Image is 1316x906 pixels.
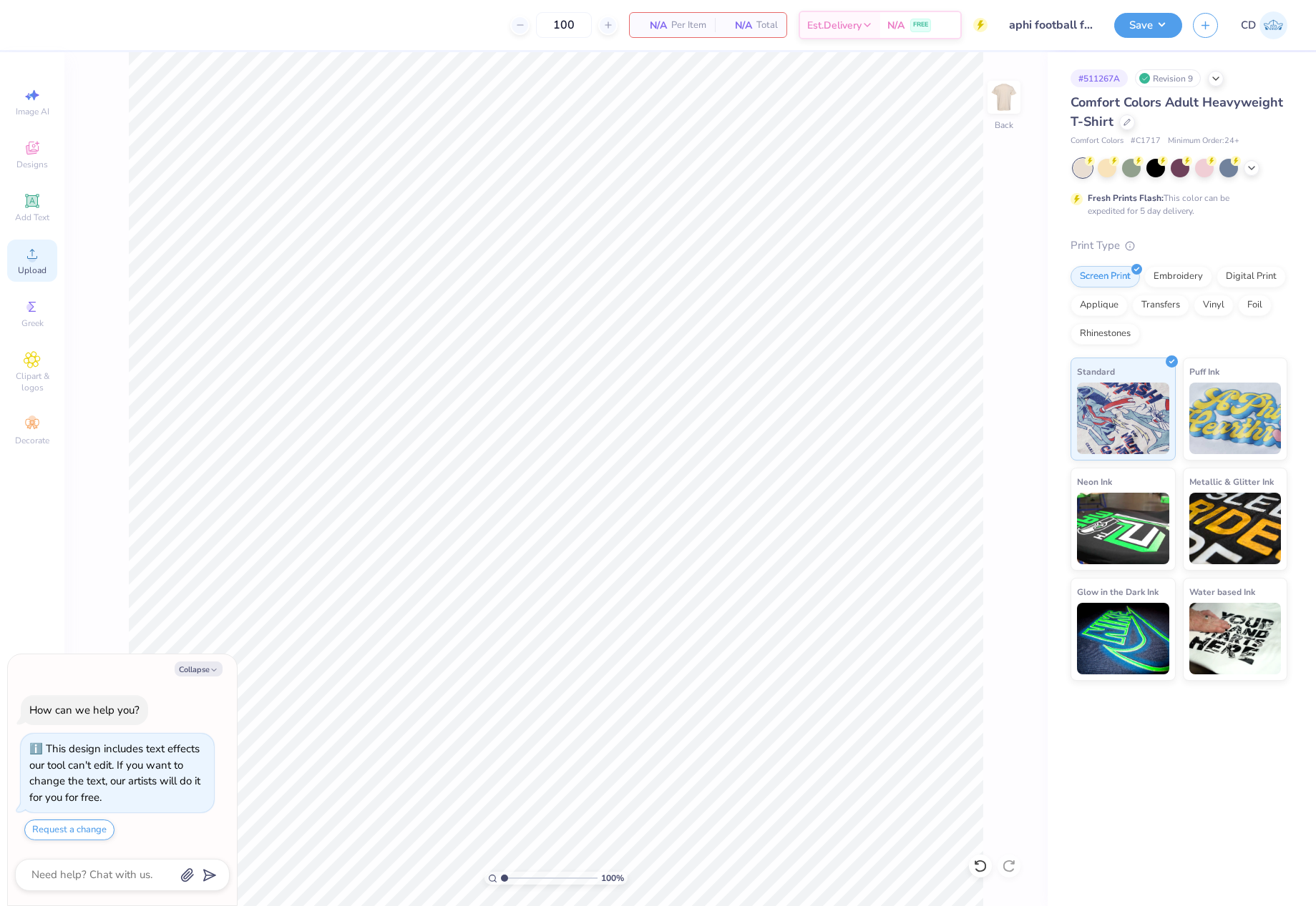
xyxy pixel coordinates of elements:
span: Designs [16,159,48,170]
span: N/A [723,18,752,33]
img: Neon Ink [1077,493,1169,564]
img: Cedric Diasanta [1259,11,1287,39]
div: Print Type [1071,237,1287,254]
button: Collapse [175,661,223,676]
span: Per Item [671,18,706,33]
span: Comfort Colors Adult Heavyweight T-Shirt [1071,94,1283,130]
input: – – [536,12,592,38]
span: Neon Ink [1077,474,1112,489]
div: Rhinestones [1071,323,1140,345]
span: Image AI [16,106,49,117]
span: FREE [913,20,928,30]
div: Screen Print [1071,266,1140,287]
div: How can we help you? [29,703,140,717]
span: Greek [21,317,44,329]
a: CD [1241,11,1287,39]
span: Glow in the Dark Ink [1077,584,1159,599]
img: Glow in the Dark Ink [1077,603,1169,674]
div: Back [995,119,1013,132]
div: Transfers [1132,295,1189,316]
div: Digital Print [1217,266,1286,287]
img: Back [990,83,1018,112]
div: # 511267A [1071,69,1128,87]
span: # C1717 [1131,135,1161,147]
span: N/A [638,18,667,33]
span: CD [1241,17,1256,34]
div: Embroidery [1144,266,1212,287]
span: Est. Delivery [807,18,862,33]
span: Total [756,18,778,33]
input: Untitled Design [998,11,1103,39]
span: Decorate [15,435,49,446]
strong: Fresh Prints Flash: [1088,192,1164,204]
span: 100 % [601,872,624,885]
span: Add Text [15,212,49,223]
span: Puff Ink [1189,364,1219,379]
img: Water based Ink [1189,603,1282,674]
button: Save [1114,13,1182,38]
div: This design includes text effects our tool can't edit. If you want to change the text, our artist... [29,742,200,804]
span: Minimum Order: 24 + [1168,135,1239,147]
div: Revision 9 [1135,69,1201,87]
div: This color can be expedited for 5 day delivery. [1088,192,1264,217]
span: Upload [18,265,47,276]
img: Standard [1077,383,1169,454]
div: Applique [1071,295,1128,316]
img: Metallic & Glitter Ink [1189,493,1282,564]
div: Foil [1238,295,1272,316]
span: Water based Ink [1189,584,1255,599]
img: Puff Ink [1189,383,1282,454]
span: N/A [887,18,905,33]
span: Standard [1077,364,1115,379]
span: Comfort Colors [1071,135,1124,147]
span: Clipart & logos [7,370,57,393]
div: Vinyl [1194,295,1234,316]
span: Metallic & Glitter Ink [1189,474,1274,489]
button: Request a change [24,819,114,840]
